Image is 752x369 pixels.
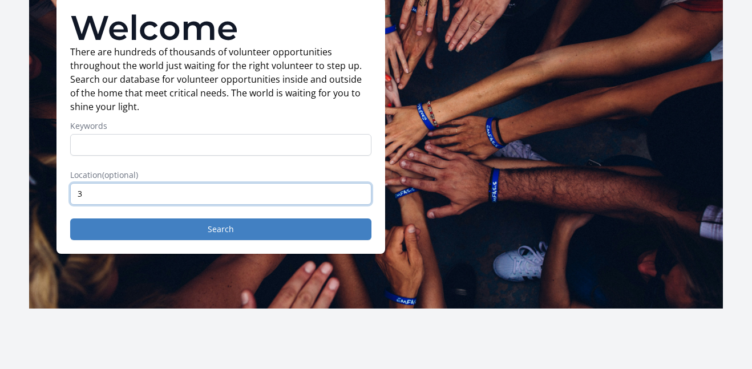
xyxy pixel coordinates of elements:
[102,169,138,180] span: (optional)
[70,120,371,132] label: Keywords
[70,183,371,205] input: Enter a location
[70,218,371,240] button: Search
[70,11,371,45] h1: Welcome
[70,169,371,181] label: Location
[70,45,371,113] p: There are hundreds of thousands of volunteer opportunities throughout the world just waiting for ...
